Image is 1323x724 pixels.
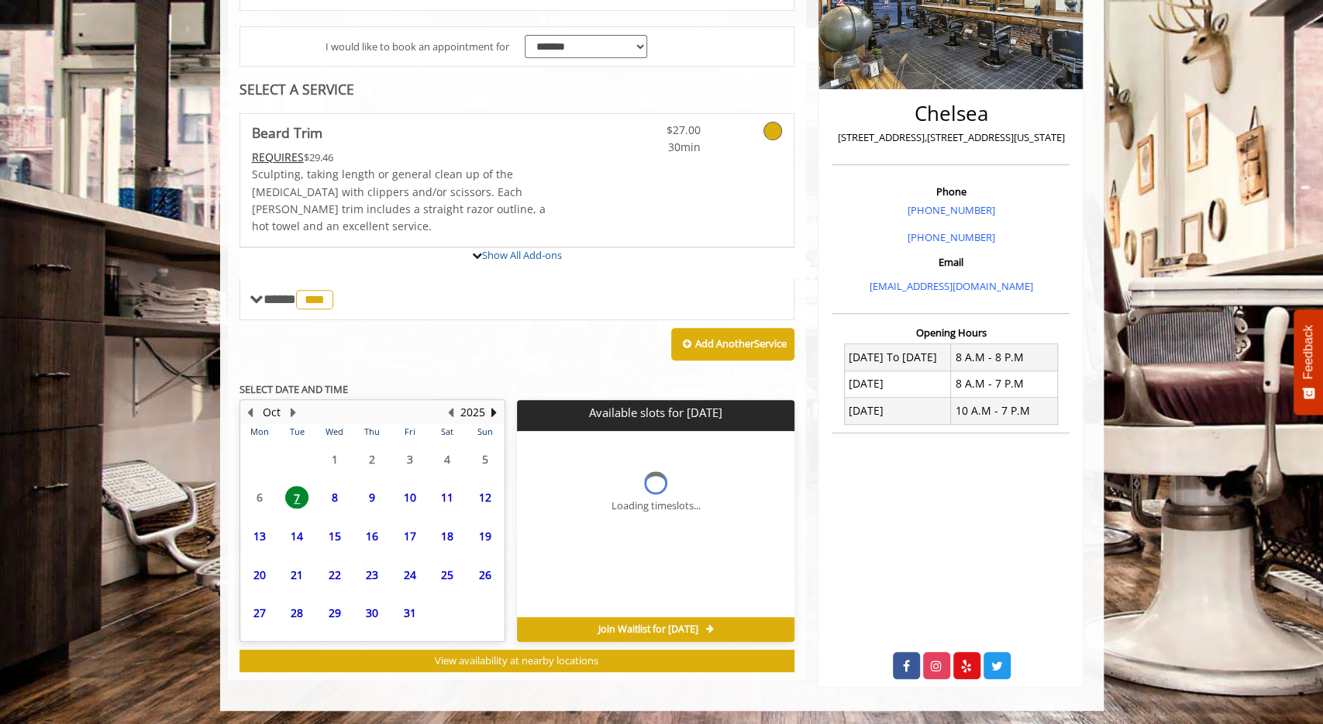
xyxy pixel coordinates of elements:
[248,525,271,547] span: 13
[326,39,509,55] span: I would like to book an appointment for
[391,478,428,517] td: Select day10
[398,564,422,586] span: 24
[436,486,459,509] span: 11
[252,166,563,236] p: Sculpting, taking length or general clean up of the [MEDICAL_DATA] with clippers and/or scissors....
[323,486,346,509] span: 8
[239,650,795,672] button: View availability at nearby locations
[360,564,384,586] span: 23
[248,602,271,624] span: 27
[429,517,466,556] td: Select day18
[951,371,1058,397] td: 8 A.M - 7 P.M
[252,122,322,143] b: Beard Trim
[671,328,794,360] button: Add AnotherService
[429,555,466,594] td: Select day25
[398,486,422,509] span: 10
[429,478,466,517] td: Select day11
[523,406,788,419] p: Available slots for [DATE]
[315,594,353,633] td: Select day29
[285,486,308,509] span: 7
[1294,309,1323,415] button: Feedback - Show survey
[835,129,1066,146] p: [STREET_ADDRESS],[STREET_ADDRESS][US_STATE]
[1301,325,1315,379] span: Feedback
[907,203,994,217] a: [PHONE_NUMBER]
[353,424,391,440] th: Thu
[353,478,391,517] td: Select day9
[445,404,457,421] button: Previous Year
[695,336,787,350] b: Add Another Service
[951,398,1058,424] td: 10 A.M - 7 P.M
[323,564,346,586] span: 22
[244,404,257,421] button: Previous Month
[353,555,391,594] td: Select day23
[835,102,1066,125] h2: Chelsea
[285,525,308,547] span: 14
[252,149,563,166] div: $29.46
[241,517,278,556] td: Select day13
[248,564,271,586] span: 20
[391,555,428,594] td: Select day24
[466,424,504,440] th: Sun
[241,424,278,440] th: Mon
[474,525,497,547] span: 19
[598,623,698,636] span: Join Waitlist for [DATE]
[907,230,994,244] a: [PHONE_NUMBER]
[474,486,497,509] span: 12
[391,517,428,556] td: Select day17
[398,602,422,624] span: 31
[285,564,308,586] span: 21
[435,653,598,667] span: View availability at nearby locations
[844,371,951,397] td: [DATE]
[285,602,308,624] span: 28
[844,344,951,371] td: [DATE] To [DATE]
[869,279,1032,293] a: [EMAIL_ADDRESS][DOMAIN_NAME]
[278,424,315,440] th: Tue
[239,382,348,396] b: SELECT DATE AND TIME
[474,564,497,586] span: 26
[241,555,278,594] td: Select day20
[482,248,562,262] a: Show All Add-ons
[241,594,278,633] td: Select day27
[288,404,300,421] button: Next Month
[239,82,795,97] div: SELECT A SERVICE
[278,517,315,556] td: Select day14
[252,150,304,164] span: This service needs some Advance to be paid before we block your appointment
[466,555,504,594] td: Select day26
[315,517,353,556] td: Select day15
[278,478,315,517] td: Select day7
[466,478,504,517] td: Select day12
[315,555,353,594] td: Select day22
[391,594,428,633] td: Select day31
[239,247,795,248] div: Beard Trim Add-onS
[488,404,501,421] button: Next Year
[835,257,1066,267] h3: Email
[278,594,315,633] td: Select day28
[315,478,353,517] td: Select day8
[429,424,466,440] th: Sat
[391,424,428,440] th: Fri
[353,594,391,633] td: Select day30
[609,122,701,139] span: $27.00
[398,525,422,547] span: 17
[835,186,1066,197] h3: Phone
[951,344,1058,371] td: 8 A.M - 8 P.M
[611,498,700,514] div: Loading timeslots...
[436,564,459,586] span: 25
[353,517,391,556] td: Select day16
[360,486,384,509] span: 9
[609,139,701,156] span: 30min
[832,327,1070,338] h3: Opening Hours
[360,525,384,547] span: 16
[323,602,346,624] span: 29
[466,517,504,556] td: Select day19
[436,525,459,547] span: 18
[844,398,951,424] td: [DATE]
[263,404,281,421] button: Oct
[360,602,384,624] span: 30
[278,555,315,594] td: Select day21
[315,424,353,440] th: Wed
[460,404,485,421] button: 2025
[323,525,346,547] span: 15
